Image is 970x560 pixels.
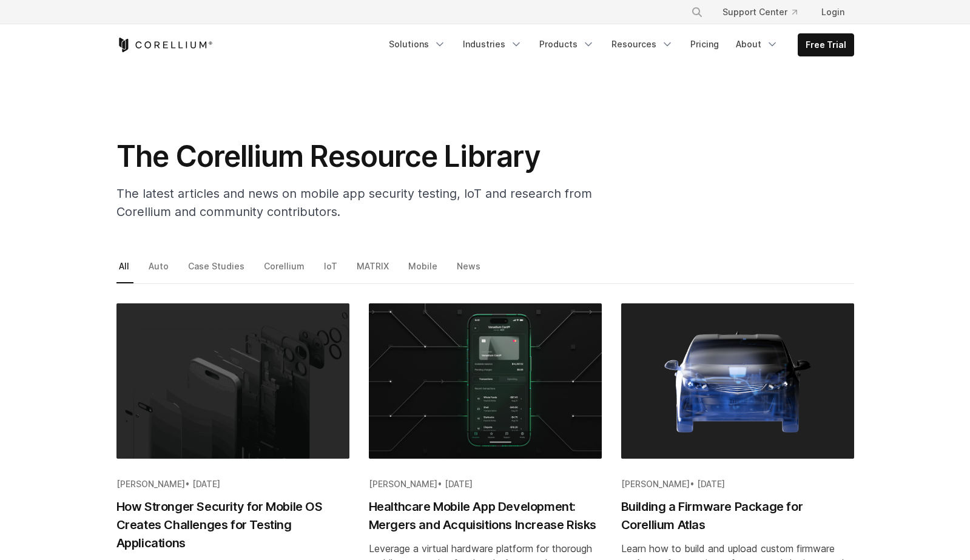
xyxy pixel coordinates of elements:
span: [PERSON_NAME] [116,479,185,489]
div: Navigation Menu [382,33,854,56]
a: Resources [604,33,681,55]
span: [DATE] [192,479,220,489]
a: Case Studies [186,258,249,283]
a: Products [532,33,602,55]
img: Building a Firmware Package for Corellium Atlas [621,303,854,459]
a: Free Trial [798,34,854,56]
a: MATRIX [354,258,393,283]
a: News [454,258,485,283]
h2: How Stronger Security for Mobile OS Creates Challenges for Testing Applications [116,498,349,552]
span: [PERSON_NAME] [369,479,437,489]
img: How Stronger Security for Mobile OS Creates Challenges for Testing Applications [116,303,349,459]
a: Corellium Home [116,38,213,52]
a: Support Center [713,1,807,23]
a: IoT [322,258,342,283]
span: [PERSON_NAME] [621,479,690,489]
h1: The Corellium Resource Library [116,138,602,175]
a: Corellium [261,258,309,283]
h2: Healthcare Mobile App Development: Mergers and Acquisitions Increase Risks [369,498,602,534]
span: [DATE] [697,479,725,489]
a: About [729,33,786,55]
a: Login [812,1,854,23]
h2: Building a Firmware Package for Corellium Atlas [621,498,854,534]
a: Pricing [683,33,726,55]
div: • [369,478,602,490]
a: All [116,258,133,283]
span: [DATE] [445,479,473,489]
span: The latest articles and news on mobile app security testing, IoT and research from Corellium and ... [116,186,592,219]
div: Navigation Menu [676,1,854,23]
img: Healthcare Mobile App Development: Mergers and Acquisitions Increase Risks [369,303,602,459]
a: Industries [456,33,530,55]
a: Mobile [406,258,442,283]
button: Search [686,1,708,23]
div: • [621,478,854,490]
div: • [116,478,349,490]
a: Solutions [382,33,453,55]
a: Auto [146,258,173,283]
